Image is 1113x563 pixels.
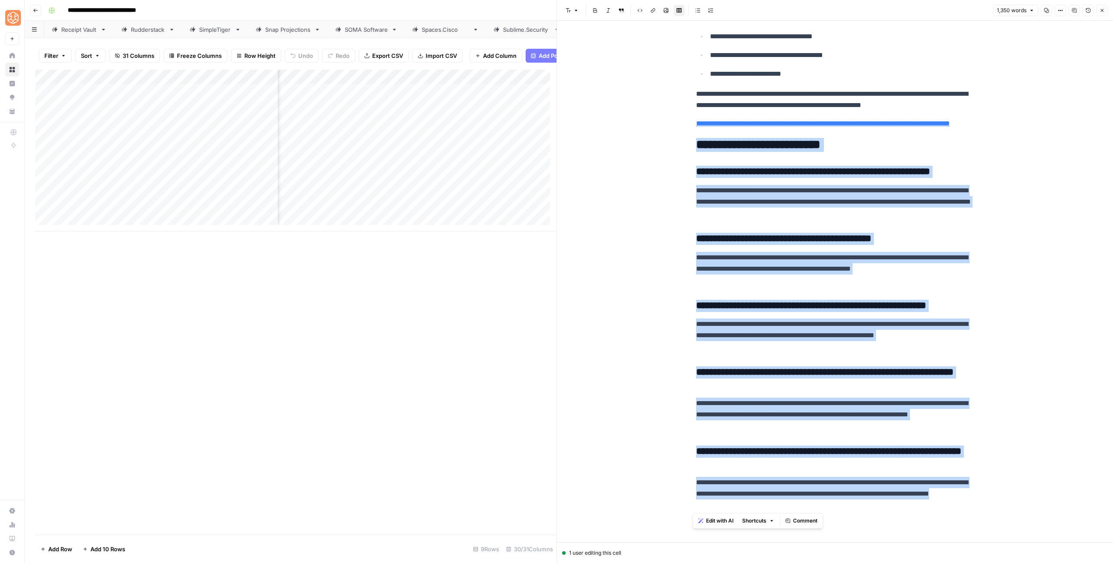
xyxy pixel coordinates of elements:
a: Insights [5,77,19,90]
button: Export CSV [359,49,409,63]
button: Row Height [231,49,281,63]
button: Freeze Columns [163,49,227,63]
span: Comment [793,517,817,525]
div: Rudderstack [131,25,165,34]
span: Filter [44,51,58,60]
span: Add 10 Rows [90,545,125,553]
div: [DOMAIN_NAME] [422,25,469,34]
div: 30/31 Columns [503,542,556,556]
span: Add Column [483,51,517,60]
a: Rudderstack [114,21,182,38]
button: Help + Support [5,546,19,560]
button: Import CSV [412,49,463,63]
a: [DOMAIN_NAME] [486,21,567,38]
button: Sort [75,49,106,63]
button: Comment [782,515,821,526]
button: Add Column [470,49,522,63]
a: Settings [5,504,19,518]
span: Add Power Agent [539,51,586,60]
button: Undo [285,49,319,63]
div: Snap Projections [265,25,311,34]
a: Usage [5,518,19,532]
div: Receipt Vault [61,25,97,34]
div: [DOMAIN_NAME] [503,25,550,34]
a: Home [5,49,19,63]
span: Import CSV [426,51,457,60]
span: Row Height [244,51,276,60]
span: Redo [336,51,350,60]
a: SOMA Software [328,21,405,38]
a: Your Data [5,104,19,118]
button: 1,350 words [993,5,1038,16]
a: Browse [5,63,19,77]
a: Receipt Vault [44,21,114,38]
a: Learning Hub [5,532,19,546]
button: Filter [39,49,72,63]
span: Add Row [48,545,72,553]
span: Edit with AI [706,517,733,525]
button: Shortcuts [739,515,778,526]
button: Redo [322,49,355,63]
span: Undo [298,51,313,60]
img: SimpleTiger Logo [5,10,21,26]
span: 1,350 words [997,7,1026,14]
div: SOMA Software [345,25,388,34]
button: Workspace: SimpleTiger [5,7,19,29]
button: Edit with AI [695,515,737,526]
span: Shortcuts [742,517,766,525]
span: Sort [81,51,92,60]
a: Opportunities [5,90,19,104]
span: 31 Columns [123,51,154,60]
button: Add 10 Rows [77,542,130,556]
div: 9 Rows [470,542,503,556]
div: SimpleTiger [199,25,231,34]
span: Export CSV [372,51,403,60]
div: 1 user editing this cell [562,549,1108,557]
button: Add Power Agent [526,49,591,63]
a: [DOMAIN_NAME] [405,21,486,38]
a: Snap Projections [248,21,328,38]
span: Freeze Columns [177,51,222,60]
button: Add Row [35,542,77,556]
a: SimpleTiger [182,21,248,38]
button: 31 Columns [109,49,160,63]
